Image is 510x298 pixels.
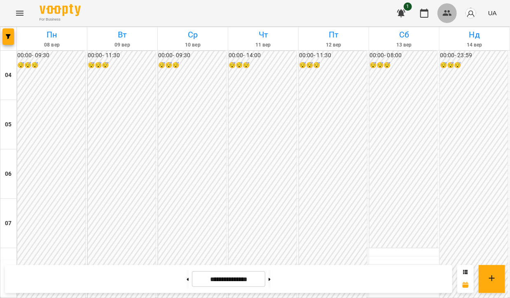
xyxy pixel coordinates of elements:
h6: 14 вер [441,41,508,49]
button: UA [485,5,500,21]
h6: 😴😴😴 [299,61,367,70]
h6: Сб [370,28,438,41]
h6: 00:00 - 14:00 [229,51,297,60]
span: UA [488,9,497,17]
h6: 08 вер [18,41,86,49]
h6: 11 вер [229,41,297,49]
h6: 00:00 - 09:30 [158,51,226,60]
h6: 😴😴😴 [229,61,297,70]
h6: 00:00 - 08:00 [370,51,437,60]
h6: Пн [18,28,86,41]
img: Voopty Logo [40,4,81,16]
span: For Business [40,17,81,22]
h6: 😴😴😴 [17,61,85,70]
h6: 07 [5,219,12,228]
h6: 😴😴😴 [370,61,437,70]
h6: Вт [89,28,156,41]
span: 1 [404,2,412,11]
h6: 😴😴😴 [440,61,508,70]
h6: 10 вер [159,41,227,49]
h6: Ср [159,28,227,41]
h6: 00:00 - 09:30 [17,51,85,60]
h6: 00:00 - 11:30 [88,51,156,60]
h6: 04 [5,71,12,80]
h6: 05 [5,120,12,129]
h6: 00:00 - 11:30 [299,51,367,60]
h6: 13 вер [370,41,438,49]
h6: 00:00 - 23:59 [440,51,508,60]
h6: Пт [300,28,367,41]
img: avatar_s.png [465,7,477,19]
h6: 09 вер [89,41,156,49]
h6: 😴😴😴 [158,61,226,70]
button: Menu [10,3,30,23]
h6: 12 вер [300,41,367,49]
h6: 😴😴😴 [88,61,156,70]
h6: Чт [229,28,297,41]
h6: 06 [5,170,12,179]
h6: Нд [441,28,508,41]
